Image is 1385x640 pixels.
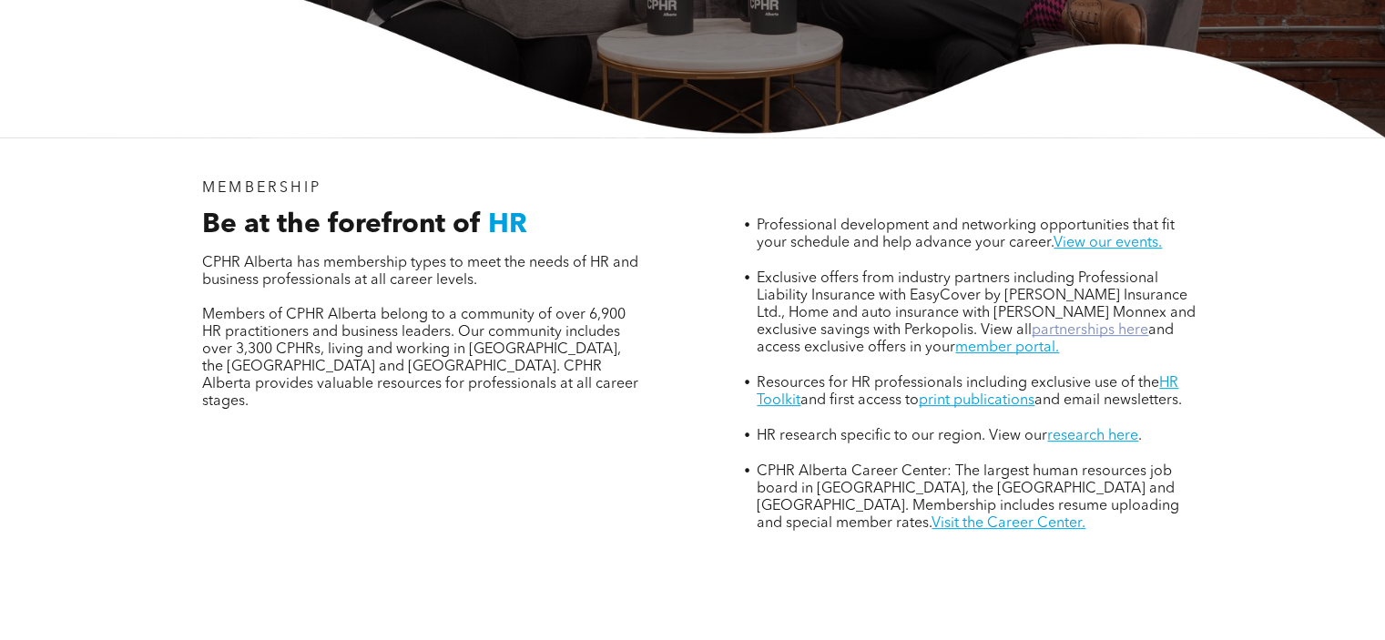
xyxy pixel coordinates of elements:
span: Professional development and networking opportunities that fit your schedule and help advance you... [757,218,1175,250]
a: partnerships here [1032,323,1148,338]
span: Members of CPHR Alberta belong to a community of over 6,900 HR practitioners and business leaders... [202,308,638,409]
a: print publications [919,393,1034,408]
span: and first access to [800,393,919,408]
span: CPHR Alberta Career Center: The largest human resources job board in [GEOGRAPHIC_DATA], the [GEOG... [757,464,1179,531]
span: HR research specific to our region. View our [757,429,1047,443]
a: Visit the Career Center. [932,516,1085,531]
a: View our events. [1054,236,1162,250]
span: MEMBERSHIP [202,181,321,196]
span: Resources for HR professionals including exclusive use of the [757,376,1159,391]
span: CPHR Alberta has membership types to meet the needs of HR and business professionals at all caree... [202,256,638,288]
span: and email newsletters. [1034,393,1182,408]
a: research here [1047,429,1138,443]
span: Exclusive offers from industry partners including Professional Liability Insurance with EasyCover... [757,271,1196,338]
span: . [1138,429,1142,443]
a: member portal. [955,340,1059,355]
span: Be at the forefront of [202,211,481,239]
span: HR [488,211,527,239]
